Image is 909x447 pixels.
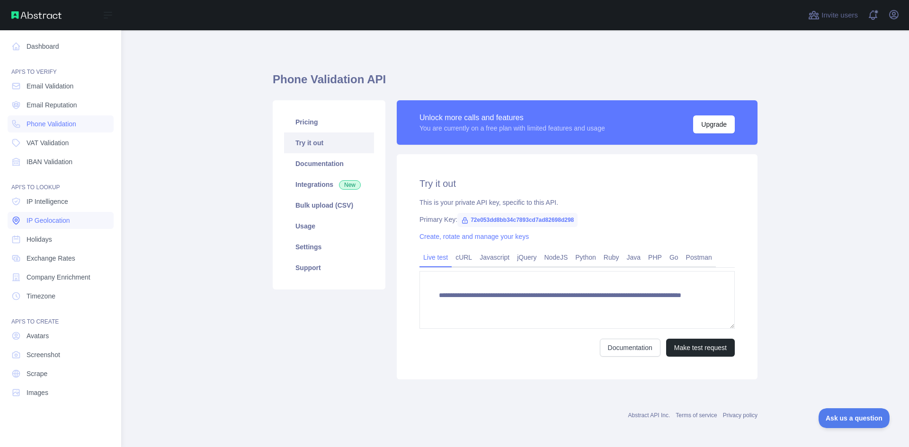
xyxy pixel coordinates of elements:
a: Live test [419,250,452,265]
h2: Try it out [419,177,735,190]
a: Javascript [476,250,513,265]
a: Dashboard [8,38,114,55]
span: Email Validation [27,81,73,91]
span: VAT Validation [27,138,69,148]
a: IBAN Validation [8,153,114,170]
iframe: Toggle Customer Support [819,408,890,428]
a: Settings [284,237,374,257]
a: Pricing [284,112,374,132]
div: You are currently on a free plan with limited features and usage [419,123,605,133]
a: Email Validation [8,78,114,95]
a: Images [8,384,114,401]
a: VAT Validation [8,134,114,151]
div: Primary Key: [419,215,735,224]
a: PHP [644,250,666,265]
button: Make test request [666,339,735,357]
span: Holidays [27,235,52,244]
a: Email Reputation [8,96,114,114]
span: Company Enrichment [27,272,90,282]
span: Timezone [27,291,55,301]
a: Python [571,250,600,265]
span: New [339,180,361,190]
img: Abstract API [11,11,62,19]
a: jQuery [513,250,540,265]
span: Images [27,388,48,397]
a: Exchange Rates [8,250,114,267]
span: Invite users [821,10,858,21]
a: Privacy policy [723,412,757,419]
div: API'S TO LOOKUP [8,172,114,191]
a: Ruby [600,250,623,265]
span: Scrape [27,369,47,378]
a: Terms of service [676,412,717,419]
div: API'S TO CREATE [8,307,114,325]
a: Holidays [8,231,114,248]
a: Support [284,257,374,278]
div: This is your private API key, specific to this API. [419,198,735,207]
a: Company Enrichment [8,269,114,286]
a: Documentation [284,153,374,174]
span: 72e053dd8bb34c7893cd7ad82698d298 [457,213,578,227]
a: IP Geolocation [8,212,114,229]
a: Bulk upload (CSV) [284,195,374,216]
a: Create, rotate and manage your keys [419,233,529,240]
span: IBAN Validation [27,157,72,167]
a: Scrape [8,365,114,382]
a: Go [666,250,682,265]
span: IP Intelligence [27,197,68,206]
span: IP Geolocation [27,216,70,225]
div: Unlock more calls and features [419,112,605,123]
a: Documentation [600,339,660,357]
span: Exchange Rates [27,254,75,263]
a: Postman [682,250,716,265]
a: Try it out [284,132,374,153]
a: Java [623,250,645,265]
a: IP Intelligence [8,193,114,210]
a: Integrations New [284,174,374,195]
button: Upgrade [693,115,735,133]
a: NodeJS [540,250,571,265]
div: API'S TO VERIFY [8,57,114,76]
a: Usage [284,216,374,237]
a: Abstract API Inc. [628,412,670,419]
button: Invite users [806,8,860,23]
a: cURL [452,250,476,265]
span: Phone Validation [27,119,76,129]
a: Screenshot [8,346,114,363]
a: Timezone [8,288,114,305]
h1: Phone Validation API [273,72,757,95]
a: Avatars [8,327,114,344]
span: Avatars [27,331,49,341]
span: Screenshot [27,350,60,359]
span: Email Reputation [27,100,77,110]
a: Phone Validation [8,115,114,132]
